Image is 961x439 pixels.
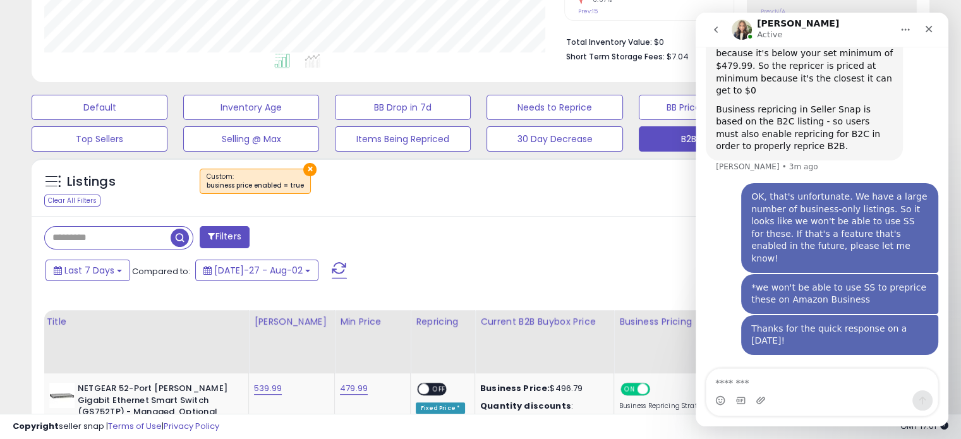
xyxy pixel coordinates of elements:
button: 30 Day Decrease [487,126,622,152]
li: $0 [566,33,907,49]
button: Default [32,95,167,120]
button: Selling @ Max [183,126,319,152]
div: : [480,400,604,412]
button: Top Sellers [32,126,167,152]
textarea: Message… [11,356,242,378]
button: Filters [200,226,249,248]
div: Min Price [340,315,405,328]
b: Short Term Storage Fees: [566,51,665,62]
h5: Listings [67,173,116,191]
a: Terms of Use [108,420,162,432]
button: BB Drop in 7d [335,95,471,120]
button: Emoji picker [20,383,30,393]
button: B2B Testing [639,126,775,152]
button: BB Price Below Min [639,95,775,120]
button: Send a message… [217,378,237,398]
span: $7.04 [667,51,689,63]
div: *we won't be able to use SS to preprice these on Amazon Business [56,269,233,294]
div: Thanks for the quick response on a [DATE]! [45,303,243,342]
a: Privacy Policy [164,420,219,432]
div: *we won't be able to use SS to preprice these on Amazon Business [45,262,243,301]
button: × [303,163,317,176]
div: Business repricing in Seller Snap is based on the B2C listing - so users must also enable reprici... [20,91,197,140]
b: Total Inventory Value: [566,37,652,47]
div: David says… [10,262,243,303]
span: Custom: [207,172,304,191]
div: OK, that's unfortunate. We have a large number of business-only listings. So it looks like we won... [45,171,243,260]
span: Last 7 Days [64,264,114,277]
span: ON [622,384,638,395]
button: Needs to Reprice [487,95,622,120]
small: Prev: N/A [761,8,785,15]
strong: Copyright [13,420,59,432]
div: Business Pricing [619,315,747,328]
iframe: Intercom live chat [696,13,948,426]
div: Current B2B Buybox Price [480,315,608,328]
div: OK, that's unfortunate. We have a large number of business-only listings. So it looks like we won... [56,178,233,253]
a: 539.99 [254,382,282,395]
div: business price enabled = true [207,181,304,190]
div: Clear All Filters [44,195,100,207]
span: Compared to: [132,265,190,277]
button: Last 7 Days [45,260,130,281]
small: Prev: 15 [578,8,598,15]
button: [DATE]-27 - Aug-02 [195,260,318,281]
div: Repricing [416,315,469,328]
img: 316E4HzdDZL._SL40_.jpg [49,383,75,408]
div: Thanks for the quick response on a [DATE]! [56,310,233,335]
a: 479.99 [340,382,368,395]
div: seller snap | | [13,421,219,433]
div: David says… [10,303,243,358]
div: David says… [10,171,243,262]
button: Upload attachment [60,383,70,393]
span: [DATE]-27 - Aug-02 [214,264,303,277]
span: OFF [429,384,449,395]
div: First, the fixed price to $0 won't work because it's below your set minimum of $479.99. So the re... [20,23,197,85]
div: Title [46,315,243,328]
button: Items Being Repriced [335,126,471,152]
button: Inventory Age [183,95,319,120]
div: [PERSON_NAME] • 3m ago [20,150,122,158]
button: Gif picker [40,383,50,393]
div: [PERSON_NAME] [254,315,329,328]
label: Business Repricing Strategy: [619,402,711,411]
span: OFF [648,384,668,395]
b: Quantity discounts [480,400,571,412]
div: $496.79 [480,383,604,394]
b: Business Price: [480,382,550,394]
